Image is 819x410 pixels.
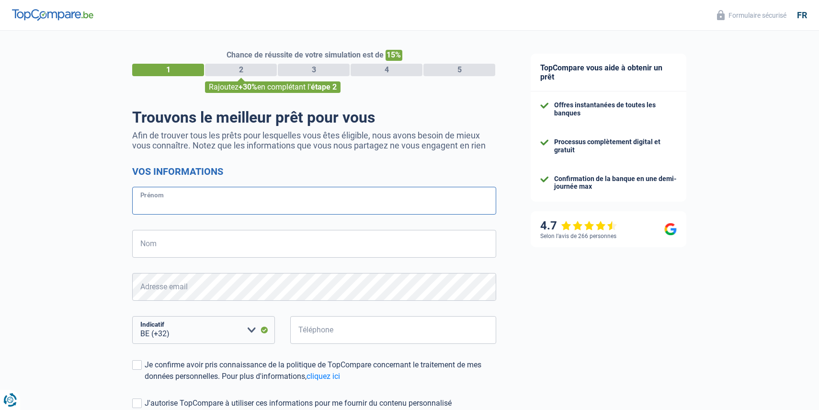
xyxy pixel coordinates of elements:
[132,108,496,126] h1: Trouvons le meilleur prêt pour vous
[205,64,277,76] div: 2
[540,219,617,233] div: 4.7
[290,316,496,344] input: 401020304
[132,130,496,150] p: Afin de trouver tous les prêts pour lesquelles vous êtes éligible, nous avons besoin de mieux vou...
[145,359,496,382] div: Je confirme avoir pris connaissance de la politique de TopCompare concernant le traitement de mes...
[531,54,686,91] div: TopCompare vous aide à obtenir un prêt
[797,10,807,21] div: fr
[554,138,677,154] div: Processus complètement digital et gratuit
[711,7,792,23] button: Formulaire sécurisé
[227,50,384,59] span: Chance de réussite de votre simulation est de
[12,9,93,21] img: TopCompare Logo
[239,82,257,91] span: +30%
[205,81,341,93] div: Rajoutez en complétant l'
[307,372,340,381] a: cliquez ici
[132,64,204,76] div: 1
[540,233,616,239] div: Selon l’avis de 266 personnes
[554,101,677,117] div: Offres instantanées de toutes les banques
[351,64,422,76] div: 4
[423,64,495,76] div: 5
[311,82,337,91] span: étape 2
[554,175,677,191] div: Confirmation de la banque en une demi-journée max
[278,64,350,76] div: 3
[132,166,496,177] h2: Vos informations
[386,50,402,61] span: 15%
